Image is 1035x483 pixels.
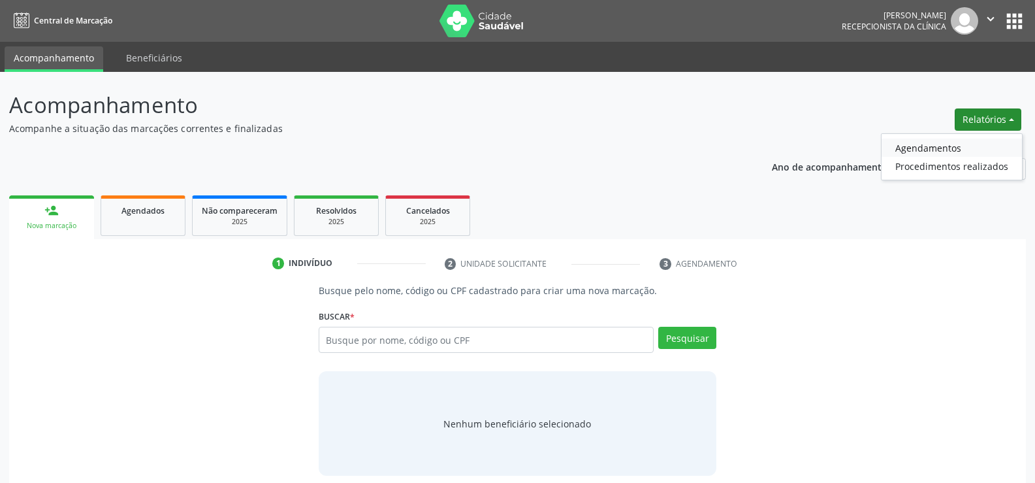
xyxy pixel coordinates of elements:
[978,7,1003,35] button: 
[18,221,85,231] div: Nova marcação
[881,133,1023,180] ul: Relatórios
[443,417,591,431] span: Nenhum beneficiário selecionado
[1003,10,1026,33] button: apps
[316,205,357,216] span: Resolvidos
[304,217,369,227] div: 2025
[406,205,450,216] span: Cancelados
[289,258,332,269] div: Indivíduo
[951,7,978,35] img: img
[772,158,887,175] p: Ano de acompanhamento
[9,122,721,135] p: Acompanhe a situação das marcações correntes e finalizadas
[202,205,278,216] span: Não compareceram
[34,15,112,26] span: Central de Marcação
[319,327,654,353] input: Busque por nome, código ou CPF
[955,108,1021,131] button: Relatórios
[121,205,165,216] span: Agendados
[882,157,1022,175] a: Procedimentos realizados
[9,89,721,122] p: Acompanhamento
[117,46,191,69] a: Beneficiários
[5,46,103,72] a: Acompanhamento
[658,327,716,349] button: Pesquisar
[842,21,946,32] span: Recepcionista da clínica
[319,284,716,297] p: Busque pelo nome, código ou CPF cadastrado para criar uma nova marcação.
[882,139,1022,157] a: Agendamentos
[272,258,284,269] div: 1
[319,307,355,327] label: Buscar
[983,12,998,26] i: 
[842,10,946,21] div: [PERSON_NAME]
[202,217,278,227] div: 2025
[395,217,460,227] div: 2025
[9,10,112,31] a: Central de Marcação
[44,203,59,218] div: person_add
